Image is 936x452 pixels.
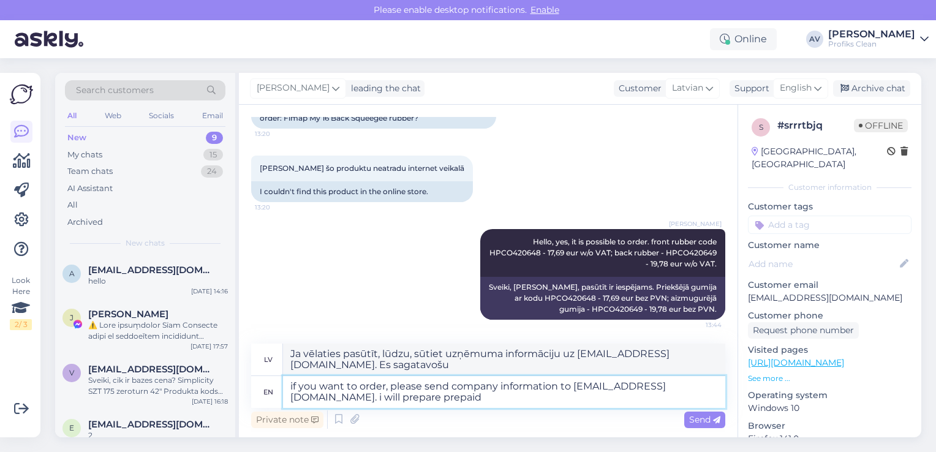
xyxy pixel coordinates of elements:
p: Customer email [748,279,911,292]
div: # srrrtbjq [777,118,854,133]
span: valtersvitols@gmail.com [88,364,216,375]
p: Browser [748,420,911,432]
div: Private note [251,412,323,428]
p: Customer tags [748,200,911,213]
div: 2 [88,430,228,441]
span: s [759,122,763,132]
span: e [69,423,74,432]
div: AI Assistant [67,183,113,195]
textarea: if you want to order, please send company information to [EMAIL_ADDRESS][DOMAIN_NAME]. i will pre... [283,376,725,408]
span: 13:20 [255,129,301,138]
span: Hello, yes, it is possible to order. front rubber code HPCO420648 - 17,69 eur w/o VAT; back rubbe... [489,237,719,268]
div: hello [88,276,228,287]
div: My chats [67,149,102,161]
div: Request phone number [748,322,859,339]
div: Archived [67,216,103,228]
p: Firefox 141.0 [748,432,911,445]
span: Send [689,414,720,425]
span: a [69,269,75,278]
div: Web [102,108,124,124]
span: English [780,81,812,95]
span: Johana Caballero [88,309,168,320]
span: [PERSON_NAME] [669,219,722,228]
div: Socials [146,108,176,124]
span: 13:20 [255,203,301,212]
span: Latvian [672,81,703,95]
div: Team chats [67,165,113,178]
div: 9 [206,132,223,144]
div: All [65,108,79,124]
div: leading the chat [346,82,421,95]
span: New chats [126,238,165,249]
div: [DATE] 17:57 [191,342,228,351]
div: Customer information [748,182,911,193]
span: alzahraassh@gmail.com [88,265,216,276]
textarea: Ja vēlaties pasūtīt, lūdzu, sūtiet uzņēmuma informāciju uz [EMAIL_ADDRESS][DOMAIN_NAME]. Es sagat... [283,344,725,375]
div: 15 [203,149,223,161]
span: Enable [527,4,563,15]
span: v [69,368,74,377]
div: Support [730,82,769,95]
div: lv [264,349,273,370]
p: Customer name [748,239,911,252]
a: [PERSON_NAME]Profiks Clean [828,29,929,49]
span: 13:44 [676,320,722,330]
p: Operating system [748,389,911,402]
div: Email [200,108,225,124]
input: Add name [749,257,897,271]
div: 24 [201,165,223,178]
p: Windows 10 [748,402,911,415]
span: Offline [854,119,908,132]
div: Online [710,28,777,50]
span: e.zinenko64@gmail.com [88,419,216,430]
span: [PERSON_NAME] šo produktu neatradu internet veikalā [260,164,464,173]
div: en [263,382,273,402]
div: New [67,132,86,144]
div: [DATE] 14:16 [191,287,228,296]
div: Look Here [10,275,32,330]
span: Search customers [76,84,154,97]
div: [GEOGRAPHIC_DATA], [GEOGRAPHIC_DATA] [752,145,887,171]
div: Customer [614,82,662,95]
p: Customer phone [748,309,911,322]
div: All [67,199,78,211]
p: See more ... [748,373,911,384]
div: [DATE] 16:18 [192,397,228,406]
img: Askly Logo [10,83,33,106]
div: Sveiki, cik ir bazes cena? Simplicity SZT 175 zeroturn 42" Produkta kods SI2691923 [88,375,228,397]
div: ⚠️ Lore ipsum̧dolor Sīam Consecte adipi el seddoeǐtem incididunt utlaborēetd māa̧. En̄a mini ... [88,320,228,342]
span: J [70,313,74,322]
div: 2 / 3 [10,319,32,330]
div: [PERSON_NAME] [828,29,915,39]
input: Add a tag [748,216,911,234]
div: Sveiki, [PERSON_NAME], pasūtīt ir iespējams. Priekšējā gumija ar kodu HPCO420648 - 17,69 eur bez ... [480,277,725,320]
div: I couldn't find this product in the online store. [251,181,473,202]
div: AV [806,31,823,48]
p: Visited pages [748,344,911,356]
div: Archive chat [833,80,910,97]
a: [URL][DOMAIN_NAME] [748,357,844,368]
div: Profiks Clean [828,39,915,49]
p: [EMAIL_ADDRESS][DOMAIN_NAME] [748,292,911,304]
span: [PERSON_NAME] [257,81,330,95]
